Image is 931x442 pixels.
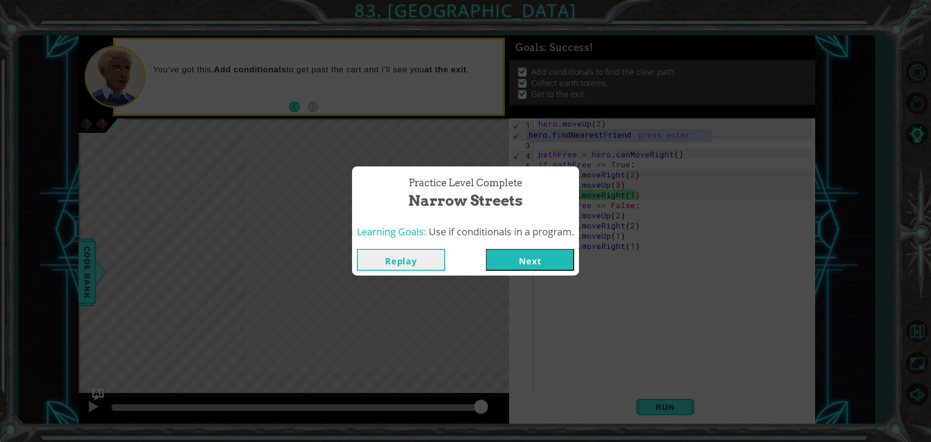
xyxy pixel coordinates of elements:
span: Narrow Streets [408,190,523,211]
button: Replay [357,249,445,271]
span: Use if conditionals in a program. [429,225,574,238]
button: Next [486,249,574,271]
span: Learning Goals: [357,225,426,238]
span: Practice Level Complete [409,176,522,190]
